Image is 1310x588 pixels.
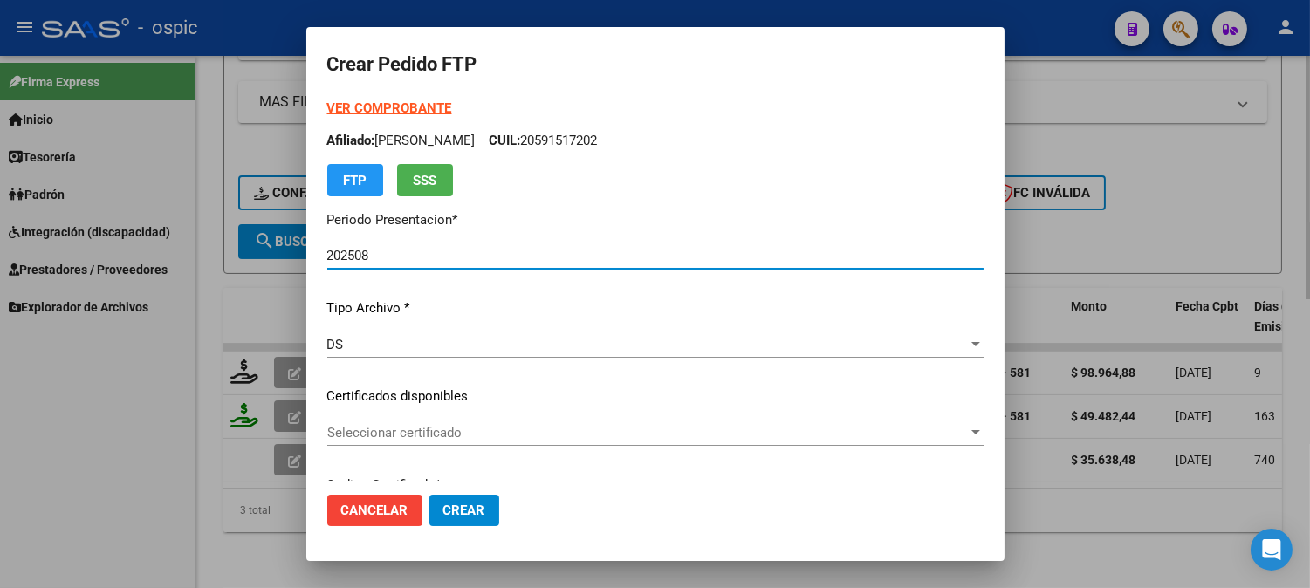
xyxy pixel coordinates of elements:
p: Codigo Certificado [327,475,984,496]
span: SSS [413,173,436,188]
span: Crear [443,503,485,518]
p: Tipo Archivo * [327,298,984,318]
button: FTP [327,164,383,196]
div: Open Intercom Messenger [1251,529,1293,571]
h2: Crear Pedido FTP [327,48,984,81]
span: Seleccionar certificado [327,425,968,441]
span: CUIL: [490,133,521,148]
span: Cancelar [341,503,408,518]
button: SSS [397,164,453,196]
a: VER COMPROBANTE [327,100,452,116]
p: Periodo Presentacion [327,210,984,230]
span: DS [327,337,344,352]
span: FTP [343,173,367,188]
p: [PERSON_NAME] 20591517202 [327,131,984,151]
button: Crear [429,495,499,526]
button: Cancelar [327,495,422,526]
p: Certificados disponibles [327,386,984,407]
span: Afiliado: [327,133,375,148]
